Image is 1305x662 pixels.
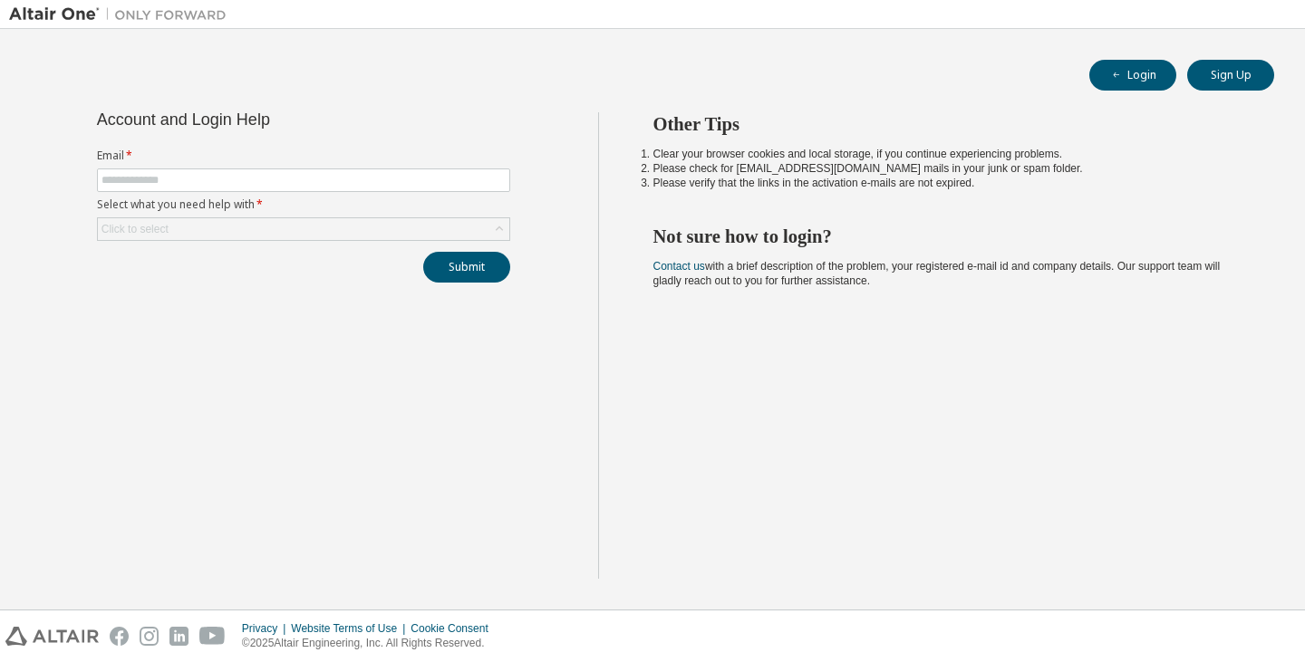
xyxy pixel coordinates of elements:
li: Please check for [EMAIL_ADDRESS][DOMAIN_NAME] mails in your junk or spam folder. [653,161,1242,176]
img: Altair One [9,5,236,24]
div: Click to select [98,218,509,240]
li: Please verify that the links in the activation e-mails are not expired. [653,176,1242,190]
img: facebook.svg [110,627,129,646]
a: Contact us [653,260,705,273]
span: with a brief description of the problem, your registered e-mail id and company details. Our suppo... [653,260,1221,287]
div: Cookie Consent [411,621,498,636]
label: Select what you need help with [97,197,510,212]
h2: Not sure how to login? [653,225,1242,248]
p: © 2025 Altair Engineering, Inc. All Rights Reserved. [242,636,499,651]
img: instagram.svg [140,627,159,646]
img: linkedin.svg [169,627,188,646]
div: Website Terms of Use [291,621,411,636]
li: Clear your browser cookies and local storage, if you continue experiencing problems. [653,147,1242,161]
img: altair_logo.svg [5,627,99,646]
h2: Other Tips [653,112,1242,136]
div: Privacy [242,621,291,636]
button: Submit [423,252,510,283]
label: Email [97,149,510,163]
div: Click to select [101,222,169,236]
button: Sign Up [1187,60,1274,91]
div: Account and Login Help [97,112,428,127]
img: youtube.svg [199,627,226,646]
button: Login [1089,60,1176,91]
